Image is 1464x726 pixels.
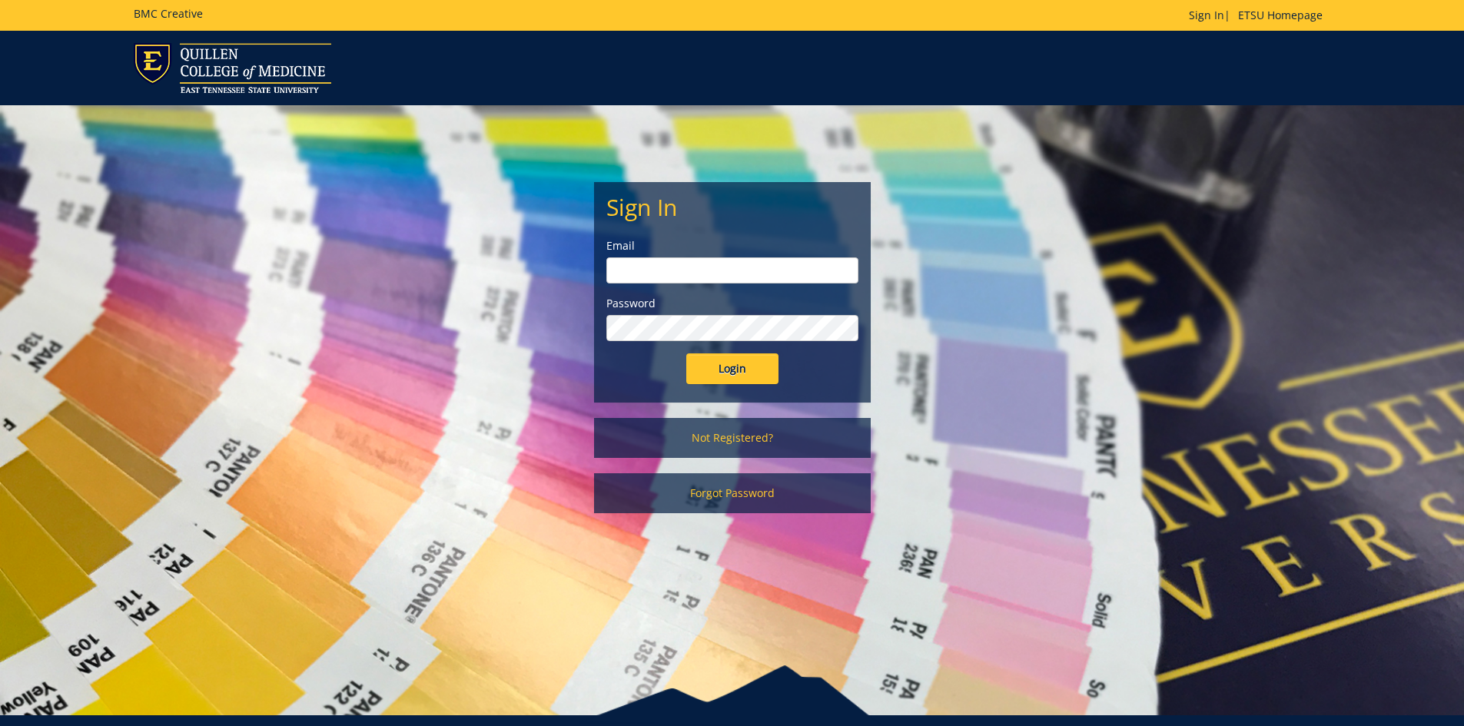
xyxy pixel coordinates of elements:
a: Sign In [1189,8,1224,22]
a: ETSU Homepage [1230,8,1330,22]
p: | [1189,8,1330,23]
img: ETSU logo [134,43,331,93]
h5: BMC Creative [134,8,203,19]
label: Email [606,238,858,254]
a: Forgot Password [594,473,871,513]
input: Login [686,353,778,384]
h2: Sign In [606,194,858,220]
a: Not Registered? [594,418,871,458]
label: Password [606,296,858,311]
